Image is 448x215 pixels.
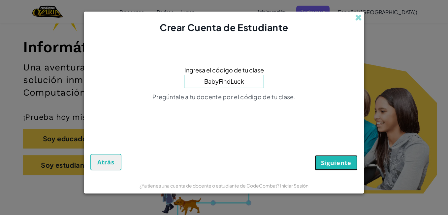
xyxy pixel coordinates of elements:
span: Atrás [97,158,114,166]
span: Crear Cuenta de Estudiante [160,21,288,33]
button: Atrás [90,154,121,170]
button: Siguiente [315,155,358,170]
span: Siguiente [321,159,351,167]
span: ¿Ya tienes una cuenta de docente o estudiante de CodeCombat? [140,183,280,189]
span: Ingresa el código de tu clase [184,65,264,75]
a: Iniciar Sesión [280,183,308,189]
span: Pregúntale a tu docente por el código de tu clase. [152,93,296,101]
